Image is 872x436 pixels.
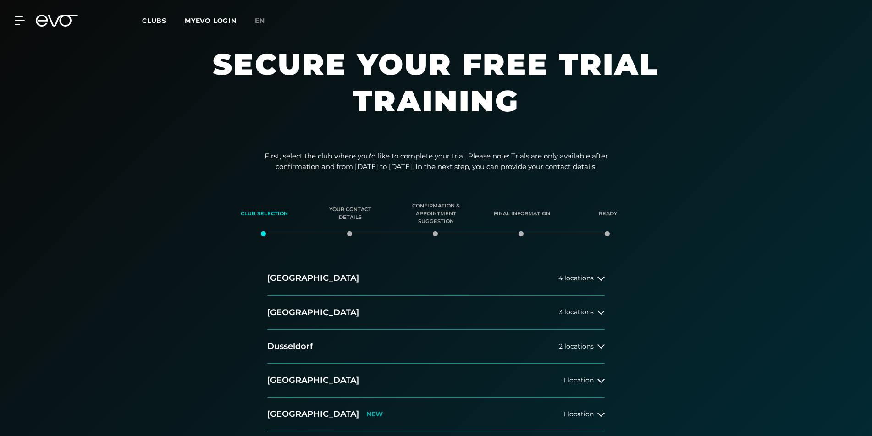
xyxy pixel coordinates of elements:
[564,274,594,282] font: locations
[568,376,594,384] font: location
[559,342,563,350] font: 2
[563,376,566,384] font: 1
[267,262,605,295] button: [GEOGRAPHIC_DATA]4 locations
[213,46,659,119] font: Secure your free trial training
[185,16,237,25] a: MYEVO LOGIN
[241,210,288,217] font: Club selection
[558,274,563,282] font: 4
[568,410,594,418] font: location
[267,398,605,431] button: [GEOGRAPHIC_DATA]NEW1 location
[142,16,185,25] a: Clubs
[267,307,359,317] font: [GEOGRAPHIC_DATA]
[255,16,265,25] font: en
[599,210,617,217] font: Ready
[267,409,359,419] font: [GEOGRAPHIC_DATA]
[267,273,359,283] font: [GEOGRAPHIC_DATA]
[267,330,605,364] button: Dusseldorf2 locations
[267,364,605,398] button: [GEOGRAPHIC_DATA]1 location
[564,308,594,316] font: locations
[412,202,460,224] font: Confirmation & appointment suggestion
[559,308,563,316] font: 3
[142,16,166,25] font: Clubs
[563,410,566,418] font: 1
[255,16,276,26] a: en
[564,342,594,350] font: locations
[267,375,359,385] font: [GEOGRAPHIC_DATA]
[329,206,371,220] font: Your contact details
[267,296,605,330] button: [GEOGRAPHIC_DATA]3 locations
[265,152,608,171] font: First, select the club where you'd like to complete your trial. Please note: Trials are only avai...
[267,341,313,351] font: Dusseldorf
[494,210,550,217] font: Final information
[366,410,383,418] font: NEW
